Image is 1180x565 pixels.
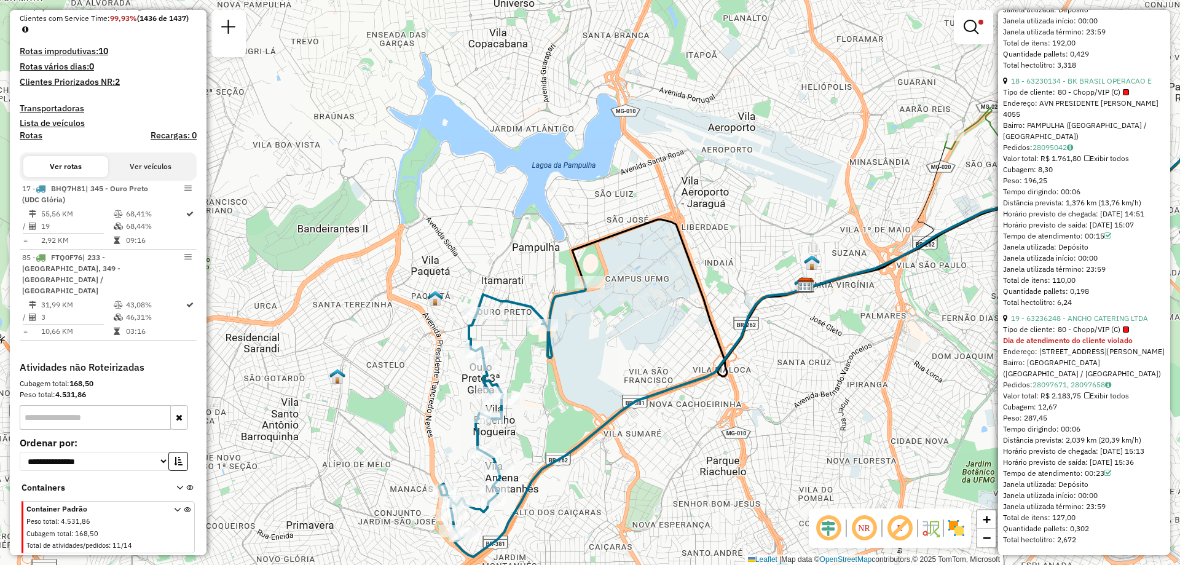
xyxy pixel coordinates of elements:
[1003,446,1165,457] div: Horário previsto de chegada: [DATE] 15:13
[184,253,192,261] em: Opções
[108,156,193,177] button: Ver veículos
[55,390,86,399] strong: 4.531,86
[1003,501,1165,512] div: Janela utilizada término: 23:59
[20,61,197,72] h4: Rotas vários dias:
[22,184,148,204] span: | 345 - Ouro Preto (UDC Glória)
[75,529,98,538] span: 168,50
[1067,144,1073,151] i: Observações
[125,299,185,311] td: 43,08%
[1003,153,1165,164] div: Valor total: R$ 1.761,80
[1003,468,1165,479] div: Tempo de atendimento: 00:23
[20,362,197,373] h4: Atividades não Roteirizadas
[1003,60,1165,71] div: Total hectolitro: 3,318
[41,299,113,311] td: 31,99 KM
[797,277,813,293] img: CDD Belo Horizonte
[114,237,120,244] i: Tempo total em rota
[26,529,71,538] span: Cubagem total
[1003,346,1165,357] div: Endereço: [STREET_ADDRESS][PERSON_NAME]
[112,541,132,550] span: 11/14
[26,517,57,526] span: Peso total
[1003,357,1165,379] div: Bairro: [GEOGRAPHIC_DATA] ([GEOGRAPHIC_DATA] / [GEOGRAPHIC_DATA])
[1003,512,1165,523] div: Total de itens: 127,00
[114,223,123,230] i: % de utilização da cubagem
[1003,413,1047,422] span: Peso: 287,45
[114,301,123,309] i: % de utilização do peso
[22,325,28,338] td: =
[29,210,36,218] i: Distância Total
[1003,379,1165,390] div: Pedidos:
[978,20,983,25] span: Filtro Ativo
[22,481,160,494] span: Containers
[885,513,914,543] span: Exibir rótulo
[41,311,113,323] td: 3
[125,208,185,220] td: 68,41%
[1003,98,1165,120] div: Endereço: AVN PRESIDENTE [PERSON_NAME] 4055
[1003,336,1133,345] strong: Dia de atendimento do cliente violado
[814,513,843,543] span: Ocultar deslocamento
[1032,143,1073,152] a: 28095042
[745,555,1003,565] div: Map data © contributors,© 2025 TomTom, Microsoft
[57,517,59,526] span: :
[977,529,996,547] a: Zoom out
[114,328,120,335] i: Tempo total em rota
[1084,391,1129,400] span: Exibir todos
[184,184,192,192] em: Opções
[20,118,197,128] h4: Lista de veículos
[1003,120,1165,142] div: Bairro: PAMPULHA ([GEOGRAPHIC_DATA] / [GEOGRAPHIC_DATA])
[22,253,120,295] span: 85 -
[26,504,159,515] span: Container Padrão
[959,15,988,39] a: Exibir filtros
[1058,87,1129,98] span: 80 - Chopp/VIP (C)
[1084,154,1129,163] span: Exibir todos
[1003,15,1165,26] div: Janela utilizada início: 00:00
[1003,165,1053,174] span: Cubagem: 8,30
[1003,186,1165,197] div: Tempo dirigindo: 00:06
[1003,424,1165,435] div: Tempo dirigindo: 00:06
[29,301,36,309] i: Distância Total
[89,61,94,72] strong: 0
[20,46,197,57] h4: Rotas improdutivas:
[114,210,123,218] i: % de utilização do peso
[20,103,197,114] h4: Transportadoras
[69,379,93,388] strong: 168,50
[114,314,123,321] i: % de utilização da cubagem
[41,208,113,220] td: 55,56 KM
[61,517,90,526] span: 4.531,86
[41,325,113,338] td: 10,66 KM
[137,14,189,23] strong: (1436 de 1437)
[26,541,109,550] span: Total de atividades/pedidos
[1003,402,1057,411] span: Cubagem: 12,67
[427,290,443,306] img: Warecloud Parque Pedro ll
[22,184,148,204] span: 17 -
[1003,219,1165,231] div: Horário previsto de saída: [DATE] 15:07
[1011,76,1152,85] a: 18 - 63230134 - BK BRASIL OPERACAO E
[216,15,241,42] a: Nova sessão e pesquisa
[1003,197,1165,208] div: Distância prevista: 1,376 km (13,76 km/h)
[125,311,185,323] td: 46,31%
[820,555,872,564] a: OpenStreetMap
[921,518,940,538] img: Fluxo de ruas
[125,220,185,232] td: 68,44%
[186,301,194,309] i: Rota otimizada
[983,530,991,545] span: −
[1003,4,1165,15] div: Janela utilizada: Depósito
[1003,142,1165,153] div: Pedidos:
[1003,286,1165,297] div: Quantidade pallets: 0,198
[41,234,113,247] td: 2,92 KM
[1003,534,1165,545] div: Total hectolitro: 2,672
[22,234,28,247] td: =
[125,234,185,247] td: 09:16
[1003,87,1165,98] div: Tipo de cliente:
[1003,479,1165,490] div: Janela utilizada: Depósito
[115,76,120,87] strong: 2
[1003,275,1165,286] div: Total de itens: 110,00
[794,276,810,292] img: Teste
[946,518,966,538] img: Exibir/Ocultar setores
[1105,381,1111,389] i: Observações
[20,14,110,23] span: Clientes com Service Time:
[22,220,28,232] td: /
[20,435,197,450] label: Ordenar por:
[1003,297,1165,308] div: Total hectolitro: 6,24
[1003,231,1165,242] div: Tempo de atendimento: 00:15
[22,311,28,323] td: /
